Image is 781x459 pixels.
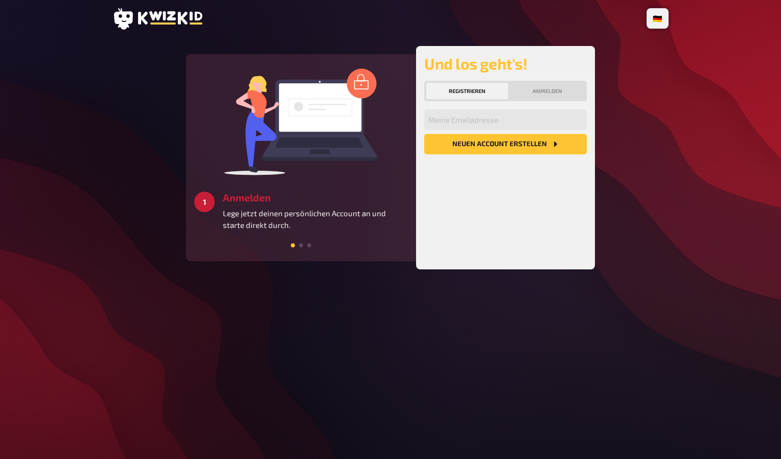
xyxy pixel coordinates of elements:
img: log in [224,68,378,175]
input: Meine Emailadresse [424,109,587,130]
h2: Und los geht's! [424,54,587,73]
li: 🇩🇪 [649,10,667,27]
p: Lege jetzt deinen persönlichen Account an und starte direkt durch. [223,208,408,231]
button: Neuen Account Erstellen [424,134,587,154]
button: Registrieren [426,83,508,99]
div: 1 [194,192,215,212]
button: Anmelden [510,83,585,99]
h3: Anmelden [223,192,408,203]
